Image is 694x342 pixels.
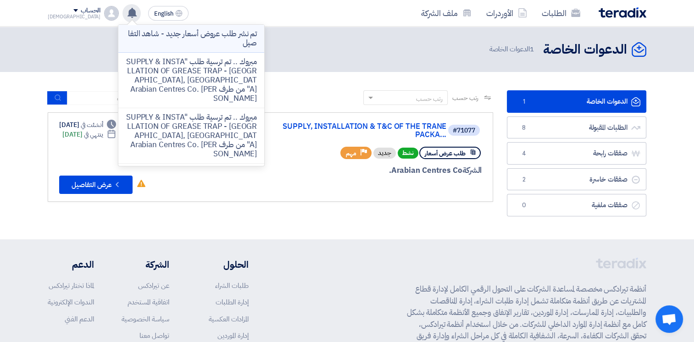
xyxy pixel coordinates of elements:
li: الشركة [122,258,169,271]
a: اتفاقية المستخدم [128,297,169,307]
a: عن تيرادكس [138,281,169,291]
img: profile_test.png [104,6,119,21]
a: الدعم الفني [65,314,94,324]
a: تواصل معنا [139,331,169,341]
span: 2 [518,175,529,184]
button: English [148,6,189,21]
a: الدعوات الخاصة1 [507,90,646,113]
div: جديد [373,148,396,159]
span: 1 [530,44,534,54]
div: Arabian Centres Co. [261,165,482,177]
li: الدعم [48,258,94,271]
a: الندوات الإلكترونية [48,297,94,307]
input: ابحث بعنوان أو رقم الطلب [67,91,196,105]
a: إدارة الطلبات [216,297,249,307]
a: Open chat [655,305,683,333]
a: الطلبات المقبولة8 [507,116,646,139]
a: الأوردرات [479,2,534,24]
a: صفقات رابحة4 [507,142,646,165]
span: 4 [518,149,529,158]
button: عرض التفاصيل [59,176,133,194]
a: إدارة الموردين [217,331,249,341]
a: صفقات خاسرة2 [507,168,646,191]
span: طلب عرض أسعار [425,149,466,158]
p: مبروك .. تم ترسية طلب "SUPPLY & INSTALLATION OF GREASE TRAP - [GEOGRAPHIC_DATA], [GEOGRAPHIC_DATA... [126,113,257,159]
span: 1 [518,97,529,106]
div: [DEMOGRAPHIC_DATA] [48,14,100,19]
span: أنشئت في [81,120,103,130]
span: نشط [398,148,418,159]
div: الحساب [81,7,100,15]
a: لماذا تختار تيرادكس [49,281,94,291]
span: English [154,11,173,17]
li: الحلول [197,258,249,271]
a: SUPPLY, INSTALLATION & T&C OF THE TRANE PACKA... [263,122,446,139]
a: طلبات الشراء [215,281,249,291]
div: رتب حسب [416,94,443,104]
a: المزادات العكسية [209,314,249,324]
span: رتب حسب [452,93,478,103]
span: ينتهي في [84,130,103,139]
span: 0 [518,201,529,210]
div: [DATE] [62,130,116,139]
div: #71077 [453,127,475,134]
a: سياسة الخصوصية [122,314,169,324]
img: Teradix logo [599,7,646,18]
h2: الدعوات الخاصة [543,41,627,59]
a: صفقات ملغية0 [507,194,646,216]
div: [DATE] [59,120,116,130]
a: الطلبات [534,2,588,24]
span: مهم [346,149,356,158]
span: 8 [518,123,529,132]
span: الشركة [462,165,482,176]
p: مبروك .. تم ترسية طلب "SUPPLY & INSTALLATION OF GREASE TRAP - [GEOGRAPHIC_DATA], [GEOGRAPHIC_DATA... [126,57,257,103]
span: الدعوات الخاصة [489,44,536,55]
p: تم نشر طلب عروض أسعار جديد - شاهد التفاصيل [126,29,257,48]
a: ملف الشركة [414,2,479,24]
